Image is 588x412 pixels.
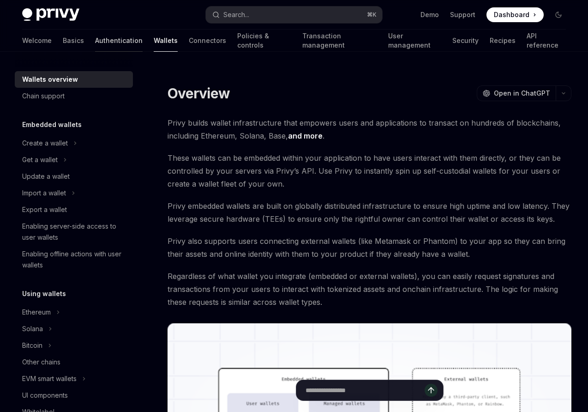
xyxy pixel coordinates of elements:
[168,235,571,261] span: Privy also supports users connecting external wallets (like Metamask or Phantom) to your app so t...
[15,201,133,218] a: Export a wallet
[168,116,571,142] span: Privy builds wallet infrastructure that empowers users and applications to transact on hundreds o...
[494,89,550,98] span: Open in ChatGPT
[490,30,516,52] a: Recipes
[15,168,133,185] a: Update a wallet
[15,321,133,337] button: Toggle Solana section
[22,307,51,318] div: Ethereum
[494,10,529,19] span: Dashboard
[189,30,226,52] a: Connectors
[452,30,479,52] a: Security
[22,390,68,401] div: UI components
[15,151,133,168] button: Toggle Get a wallet section
[22,340,42,351] div: Bitcoin
[22,74,78,85] div: Wallets overview
[22,188,66,199] div: Import a wallet
[168,151,571,190] span: These wallets can be embedded within your application to have users interact with them directly, ...
[22,221,127,243] div: Enabling server-side access to user wallets
[22,248,127,271] div: Enabling offline actions with user wallets
[15,71,133,88] a: Wallets overview
[367,11,377,18] span: ⌘ K
[15,370,133,387] button: Toggle EVM smart wallets section
[22,323,43,334] div: Solana
[22,171,70,182] div: Update a wallet
[15,354,133,370] a: Other chains
[168,200,571,225] span: Privy embedded wallets are built on globally distributed infrastructure to ensure high uptime and...
[22,30,52,52] a: Welcome
[22,204,67,215] div: Export a wallet
[15,218,133,246] a: Enabling server-side access to user wallets
[168,85,230,102] h1: Overview
[22,154,58,165] div: Get a wallet
[22,138,68,149] div: Create a wallet
[63,30,84,52] a: Basics
[306,380,425,400] input: Ask a question...
[425,384,438,397] button: Send message
[15,246,133,273] a: Enabling offline actions with user wallets
[420,10,439,19] a: Demo
[15,387,133,404] a: UI components
[22,91,65,102] div: Chain support
[22,119,82,130] h5: Embedded wallets
[95,30,143,52] a: Authentication
[15,337,133,354] button: Toggle Bitcoin section
[237,30,291,52] a: Policies & controls
[15,185,133,201] button: Toggle Import a wallet section
[154,30,178,52] a: Wallets
[486,7,544,22] a: Dashboard
[168,270,571,309] span: Regardless of what wallet you integrate (embedded or external wallets), you can easily request si...
[22,288,66,299] h5: Using wallets
[223,9,249,20] div: Search...
[22,8,79,21] img: dark logo
[15,135,133,151] button: Toggle Create a wallet section
[302,30,377,52] a: Transaction management
[527,30,566,52] a: API reference
[206,6,382,23] button: Open search
[388,30,441,52] a: User management
[551,7,566,22] button: Toggle dark mode
[15,304,133,321] button: Toggle Ethereum section
[22,373,77,384] div: EVM smart wallets
[450,10,475,19] a: Support
[22,357,60,368] div: Other chains
[288,131,323,141] a: and more
[15,88,133,104] a: Chain support
[477,85,556,101] button: Open in ChatGPT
